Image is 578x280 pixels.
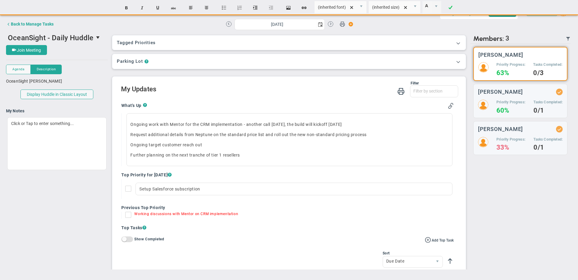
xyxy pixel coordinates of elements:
h4: 33% [496,145,525,150]
label: Show Completed [134,237,164,241]
h4: Previous Top Priority [121,205,453,210]
th: Created [357,268,387,279]
img: 204747.Person.photo [478,137,488,147]
span: OceanSight - Daily Huddle [8,34,93,42]
h5: Priority Progress: [496,100,525,105]
span: Filter Updated Members [566,36,570,41]
button: Join Meeting [6,45,47,55]
button: Strikethrough [166,2,181,14]
button: Center text [199,2,214,14]
button: Insert hyperlink [297,2,311,14]
button: Display Huddle in Classic Layout [20,90,93,99]
h5: Tasks Completed: [533,100,563,105]
span: Print My Huddle Updates [397,87,405,95]
img: 206891.Person.photo [478,62,489,72]
h3: Parking Lot [117,59,143,64]
div: Working discussions with Mentor on CRM implementation [134,212,238,219]
div: Back to Manage Tasks [11,22,54,26]
input: Font Name [315,1,356,13]
button: Back to Manage Tasks [6,18,54,30]
div: Updated Status [557,90,561,94]
span: Current selected color is rgba(255, 255, 255, 0) [422,1,441,14]
h4: 60% [496,108,525,113]
p: Further planning on the next tranche of tier 1 resellers [130,152,448,158]
span: Add Top Task [432,238,454,242]
h4: 0/3 [533,70,562,76]
img: 204746.Person.photo [478,100,488,110]
span: OceanSight [PERSON_NAME] [6,79,62,84]
button: Insert unordered list [217,2,231,14]
span: Agenda [12,67,24,72]
h5: Tasks Completed: [533,62,562,67]
span: select [431,1,441,13]
h3: [PERSON_NAME] [478,126,523,132]
span: Due Date [383,256,432,266]
button: Indent [248,2,263,14]
span: select [93,32,104,43]
h4: My Notes [6,108,108,114]
span: select [356,1,366,13]
h4: Top Priority for [DATE] [121,172,453,178]
span: Print Huddle [340,21,345,29]
th: Task [133,268,204,279]
span: 3 [505,35,509,43]
span: select [316,19,325,30]
button: Bold [119,2,134,14]
h4: 0/1 [533,108,563,113]
span: Members: [473,35,504,43]
th: Due [387,268,418,279]
input: Font Size [369,1,410,13]
button: Add Top Task [425,236,454,243]
div: Sort [383,251,443,255]
div: Setup Salesforce subscription [135,183,452,195]
input: Filter by section [410,86,458,96]
button: Italic [135,2,149,14]
th: Aligned To [227,268,357,279]
span: select [410,1,420,13]
p: Ongoing work with Mentor for the CRM implementation - another call [DATE], the build will kickoff... [130,121,448,127]
span: select [432,256,443,268]
div: Updated Status [557,127,561,131]
h2: My Updates [121,85,458,94]
h5: Tasks Completed: [533,137,563,142]
button: Align text left [184,2,198,14]
button: Description [31,65,62,74]
h3: [PERSON_NAME] [478,52,524,58]
button: Insert image [281,2,296,14]
h4: 63% [496,70,525,76]
h4: What's Up [121,103,143,108]
button: Agenda [6,65,31,74]
h4: 0/1 [533,145,563,150]
div: Filter [121,81,419,85]
span: Action Button [346,20,353,28]
p: Request additional details from Neptune on the standard price list and roll out the new non-stand... [130,132,448,138]
h3: Tagged Priorities [117,40,461,45]
h3: [PERSON_NAME] [478,89,523,95]
h5: Priority Progress: [496,137,525,142]
h4: Top Tasks [121,225,453,231]
span: Description [37,67,56,72]
a: Done! [443,2,458,14]
button: Insert ordered list [232,2,247,14]
button: Underline [151,2,165,14]
h5: Priority Progress: [496,62,525,67]
p: Ongoing target customer reach out [130,142,448,148]
span: Join Meeting [17,48,41,53]
div: Click or Tap to enter something... [7,117,107,170]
